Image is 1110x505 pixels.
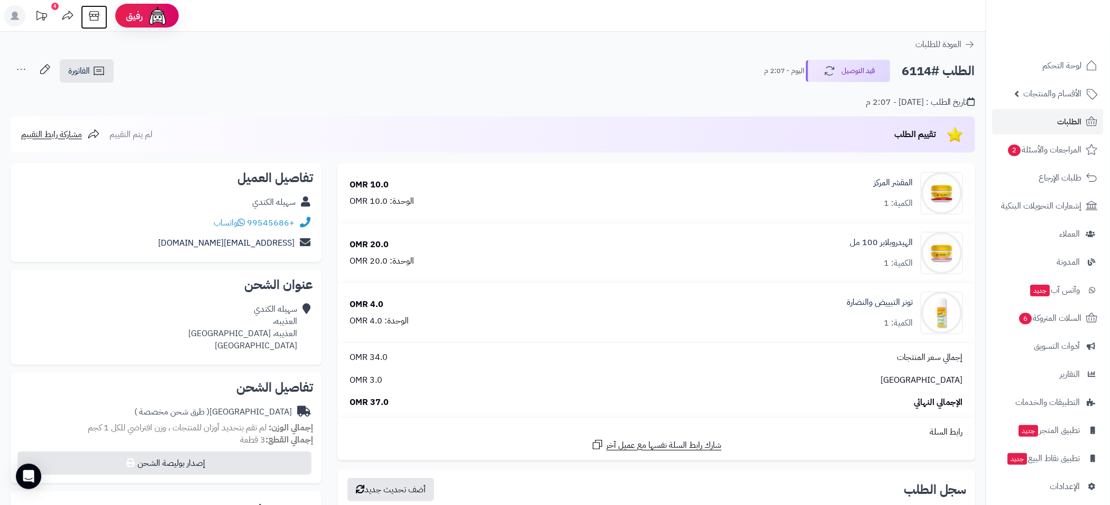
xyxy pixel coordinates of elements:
div: 20.0 OMR [350,239,389,251]
span: السلات المتروكة [1019,311,1082,326]
div: 4 [51,3,59,10]
a: التطبيقات والخدمات [993,390,1104,415]
div: رابط السلة [342,426,971,438]
span: [GEOGRAPHIC_DATA] [880,374,963,386]
span: طلبات الإرجاع [1039,170,1082,185]
h2: تفاصيل الشحن [19,381,313,394]
span: 6 [1019,312,1032,324]
span: تقييم الطلب [894,128,936,141]
img: 1739577595-cm51khrme0n1z01klhcir4seo_WHITING_TONER-01-90x90.jpg [921,292,962,334]
span: إشعارات التحويلات البنكية [1002,199,1082,213]
button: إصدار بوليصة الشحن [17,452,311,475]
img: 1739575568-cm5h90uvo0xar01klg5zoc1bm__D8_A7_D9_84_D9_85_D9_82_D8_B4_D8_B1__D8_A7_D9_84_D9_85_D8_B... [921,172,962,214]
div: الوحدة: 4.0 OMR [350,315,409,327]
span: شارك رابط السلة نفسها مع عميل آخر [607,439,722,452]
span: ( طرق شحن مخصصة ) [134,405,209,418]
span: لم يتم التقييم [109,128,152,141]
span: لم تقم بتحديد أوزان للمنتجات ، وزن افتراضي للكل 1 كجم [88,421,267,434]
span: العملاء [1060,227,1080,241]
span: التطبيقات والخدمات [1016,395,1080,410]
span: أدوات التسويق [1034,339,1080,354]
a: وآتس آبجديد [993,277,1104,303]
a: طلبات الإرجاع [993,165,1104,191]
a: الهيدروبلابر 100 مل [850,237,913,249]
a: العودة للطلبات [915,38,975,51]
span: جديد [1031,285,1050,296]
a: العملاء [993,221,1104,247]
div: 4.0 OMR [350,299,383,311]
span: إجمالي سعر المنتجات [897,351,963,364]
a: أدوات التسويق [993,333,1104,359]
img: 1739576658-cm5o7h3k200cz01n3d88igawy_HYDROBALAPER_w-90x90.jpg [921,232,962,274]
small: 3 قطعة [240,434,313,446]
img: ai-face.png [147,5,168,26]
a: تطبيق المتجرجديد [993,418,1104,443]
span: الإجمالي النهائي [914,396,963,409]
div: الوحدة: 10.0 OMR [350,195,414,208]
div: الكمية: 1 [884,317,913,329]
button: قيد التوصيل [806,60,891,82]
a: تونر التبييض والنضارة [847,296,913,309]
h2: تفاصيل العميل [19,172,313,184]
div: سهيله الكتدي العذيبه، العذيبه، [GEOGRAPHIC_DATA] [GEOGRAPHIC_DATA] [188,303,297,351]
strong: إجمالي القطع: [265,434,313,446]
a: إشعارات التحويلات البنكية [993,193,1104,219]
span: مشاركة رابط التقييم [21,128,82,141]
h2: الطلب #6114 [902,60,975,82]
span: العودة للطلبات [915,38,962,51]
img: logo-2.png [1038,20,1100,42]
span: وآتس آب [1030,283,1080,297]
button: أضف تحديث جديد [347,478,434,501]
span: المدونة [1057,255,1080,269]
a: +99545686 [247,217,295,229]
span: تطبيق المتجر [1018,423,1080,438]
a: المقشر المركز [874,177,913,189]
a: السلات المتروكة6 [993,305,1104,331]
a: واتساب [214,217,245,229]
span: 3.0 OMR [350,374,382,386]
div: تاريخ الطلب : [DATE] - 2:07 م [866,96,975,109]
small: اليوم - 2:07 م [764,66,804,76]
span: جديد [1008,453,1028,465]
a: الإعدادات [993,474,1104,499]
div: سهيله الكتدي [252,196,296,209]
span: التقارير [1060,367,1080,382]
div: Open Intercom Messenger [16,464,41,489]
span: الأقسام والمنتجات [1024,86,1082,101]
a: لوحة التحكم [993,53,1104,78]
div: الكمية: 1 [884,197,913,210]
a: المدونة [993,249,1104,275]
span: جديد [1019,425,1039,437]
span: الإعدادات [1050,479,1080,494]
span: 37.0 OMR [350,396,389,409]
span: رفيق [126,10,143,22]
div: [GEOGRAPHIC_DATA] [134,406,292,418]
span: الطلبات [1058,114,1082,129]
strong: إجمالي الوزن: [269,421,313,434]
span: 34.0 OMR [350,351,388,364]
h3: سجل الطلب [904,483,967,496]
span: تطبيق نقاط البيع [1007,451,1080,466]
a: التقارير [993,362,1104,387]
span: الفاتورة [68,65,90,77]
a: مشاركة رابط التقييم [21,128,100,141]
h2: عنوان الشحن [19,278,313,291]
span: 2 [1008,144,1021,156]
a: [EMAIL_ADDRESS][DOMAIN_NAME] [158,237,295,249]
div: الكمية: 1 [884,257,913,269]
a: الفاتورة [60,59,114,83]
span: المراجعات والأسئلة [1007,142,1082,157]
a: تحديثات المنصة [28,5,54,29]
a: المراجعات والأسئلة2 [993,137,1104,163]
a: تطبيق نقاط البيعجديد [993,446,1104,471]
div: 10.0 OMR [350,179,389,191]
span: لوحة التحكم [1043,58,1082,73]
a: الطلبات [993,109,1104,134]
div: الوحدة: 20.0 OMR [350,255,414,267]
a: شارك رابط السلة نفسها مع عميل آخر [591,438,722,452]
